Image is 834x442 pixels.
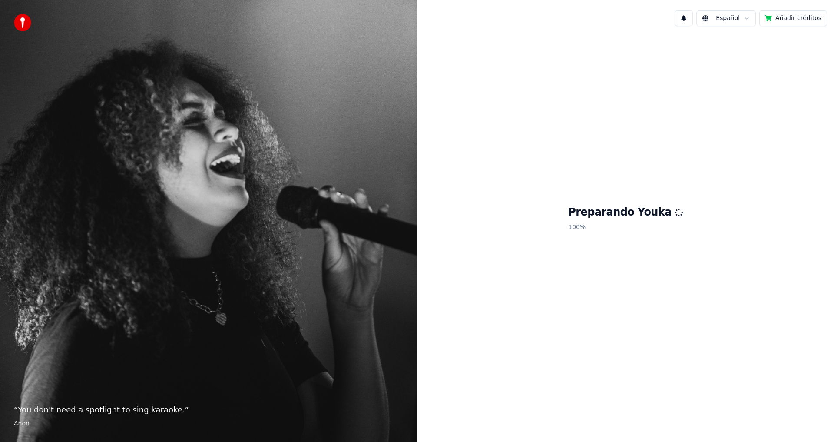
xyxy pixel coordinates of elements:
[14,14,31,31] img: youka
[759,10,827,26] button: Añadir créditos
[14,404,403,416] p: “ You don't need a spotlight to sing karaoke. ”
[568,219,683,235] p: 100 %
[14,419,403,428] footer: Anon
[568,206,683,219] h1: Preparando Youka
